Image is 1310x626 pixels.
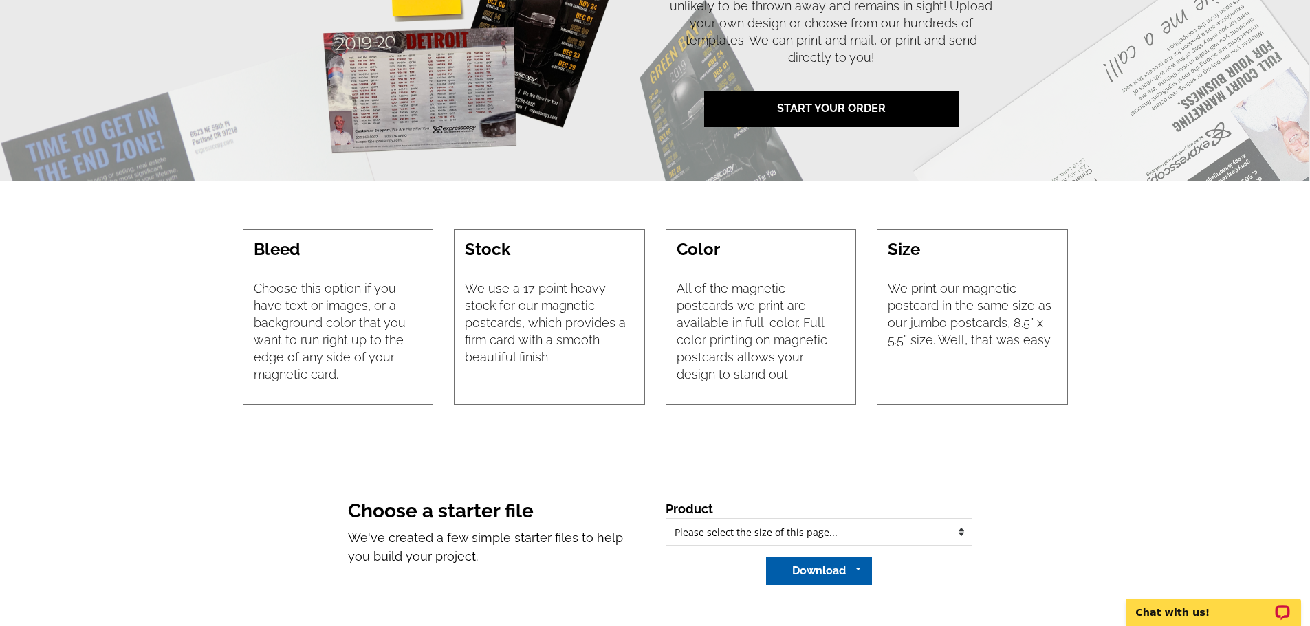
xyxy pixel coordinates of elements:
p: All of the magnetic postcards we print are available in full-color. Full color printing on magnet... [677,280,846,383]
p: We use a 17 point heavy stock for our magnetic postcards, which provides a firm card with a smoot... [465,280,634,366]
p: Product [666,500,972,518]
a: START YOUR ORDER [704,91,959,127]
p: We print our magnetic postcard in the same size as our jumbo postcards, 8.5” x 5.5” size. Well, t... [888,280,1057,348]
h4: Size [888,240,1057,260]
h4: Stock [465,240,634,260]
h4: Color [677,240,846,260]
button: Download [766,557,872,585]
h3: Choose a starter file [348,500,644,523]
p: We've created a few simple starter files to help you build your project. [348,528,644,566]
iframe: LiveChat chat widget [1117,583,1310,626]
h4: Bleed [254,240,423,260]
p: Choose this option if you have text or images, or a background color that you want to run right u... [254,280,423,383]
